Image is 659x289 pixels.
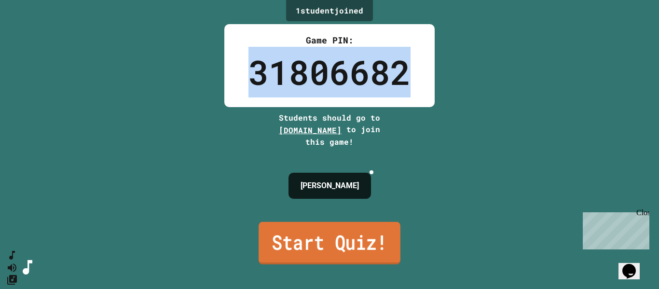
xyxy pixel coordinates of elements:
iframe: chat widget [579,208,649,249]
button: Change Music [6,274,18,286]
a: Start Quiz! [259,222,400,264]
div: Students should go to to join this game! [269,112,390,148]
h4: [PERSON_NAME] [301,180,359,192]
div: Chat with us now!Close [4,4,67,61]
iframe: chat widget [618,250,649,279]
span: [DOMAIN_NAME] [279,125,342,135]
div: 31806682 [248,47,411,97]
div: Game PIN: [248,34,411,47]
button: SpeedDial basic example [6,249,18,261]
button: Mute music [6,261,18,274]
